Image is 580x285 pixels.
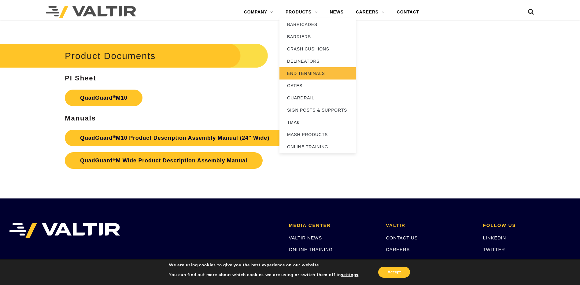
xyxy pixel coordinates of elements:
strong: PI Sheet [65,74,96,82]
a: LINKEDIN [483,235,506,240]
a: CONTACT [391,6,425,18]
a: END TERMINALS [279,67,356,80]
a: NEWS [324,6,350,18]
img: VALTIR [9,223,120,238]
strong: Manuals [65,114,96,122]
a: GUARDRAIL [279,92,356,104]
button: Accept [378,267,410,278]
a: CAREERS [350,6,391,18]
a: TMAs [279,116,356,128]
h2: MEDIA CENTER [289,223,377,228]
a: PATENTS [386,258,408,264]
a: CAREERS [386,247,410,252]
a: VALTIR NEWS [289,235,322,240]
a: PRODUCTS [279,6,324,18]
button: settings [341,272,358,278]
p: You can find out more about which cookies we are using or switch them off in . [169,272,360,278]
a: FACEBOOK [483,258,510,264]
a: DELINEATORS [279,55,356,67]
sup: ® [113,157,116,162]
a: MASH PRODUCTS [279,128,356,141]
h2: FOLLOW US [483,223,571,228]
a: BARRICADES [279,18,356,31]
a: QuadGuard®M10 [65,90,142,106]
img: Valtir [46,6,136,18]
a: ONLINE TRAINING [289,247,333,252]
p: We are using cookies to give you the best experience on our website. [169,262,360,268]
a: QuadGuard®M Wide Product Description Assembly Manual [65,152,263,169]
h2: VALTIR [386,223,474,228]
a: BARRIERS [279,31,356,43]
a: CRASH CUSHIONS [279,43,356,55]
a: CONTACT US [386,235,418,240]
a: COMPANY [238,6,279,18]
a: QuadGuard®M10 Product Description Assembly Manual (24″ Wide) [65,130,285,146]
a: ONLINE TRAINING [279,141,356,153]
sup: ® [113,94,116,99]
a: TWITTER [483,247,505,252]
a: SIGN POSTS & SUPPORTS [279,104,356,116]
a: GATES [279,80,356,92]
sup: ® [113,135,116,139]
